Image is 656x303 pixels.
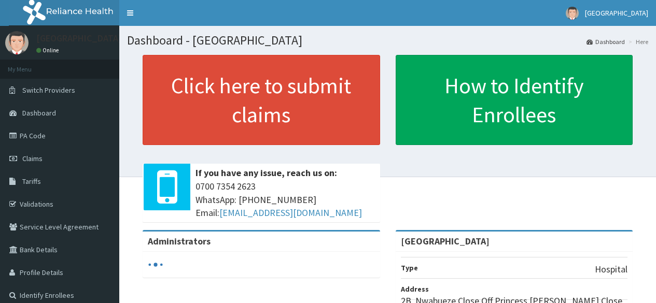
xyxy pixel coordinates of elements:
span: Switch Providers [22,85,75,95]
b: Address [401,284,429,294]
a: Click here to submit claims [143,55,380,145]
li: Here [626,37,648,46]
img: User Image [5,31,29,54]
a: [EMAIL_ADDRESS][DOMAIN_NAME] [219,207,362,219]
span: Dashboard [22,108,56,118]
h1: Dashboard - [GEOGRAPHIC_DATA] [127,34,648,47]
span: [GEOGRAPHIC_DATA] [585,8,648,18]
p: Hospital [595,263,627,276]
svg: audio-loading [148,257,163,272]
span: Tariffs [22,177,41,186]
img: User Image [566,7,579,20]
b: If you have any issue, reach us on: [196,167,337,179]
b: Administrators [148,235,211,247]
a: Dashboard [587,37,625,46]
p: [GEOGRAPHIC_DATA] [36,34,122,43]
span: Claims [22,154,43,163]
a: How to Identify Enrollees [396,55,633,145]
strong: [GEOGRAPHIC_DATA] [401,235,490,247]
a: Online [36,47,61,54]
span: 0700 7354 2623 WhatsApp: [PHONE_NUMBER] Email: [196,180,375,220]
b: Type [401,263,418,272]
